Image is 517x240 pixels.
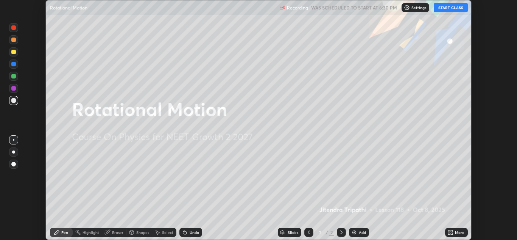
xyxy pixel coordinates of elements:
div: Highlight [83,231,99,234]
button: START CLASS [434,3,468,12]
h5: WAS SCHEDULED TO START AT 6:30 PM [311,4,397,11]
div: Pen [61,231,68,234]
div: 2 [316,230,324,235]
div: Undo [190,231,199,234]
p: Settings [411,6,426,9]
div: Select [162,231,173,234]
div: Add [359,231,366,234]
img: recording.375f2c34.svg [279,5,285,11]
div: Slides [288,231,298,234]
p: Rotational Motion [50,5,87,11]
img: add-slide-button [351,229,357,235]
div: Shapes [136,231,149,234]
div: Eraser [112,231,123,234]
div: / [325,230,328,235]
div: 2 [329,229,334,236]
img: class-settings-icons [404,5,410,11]
p: Recording [287,5,308,11]
div: More [455,231,464,234]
